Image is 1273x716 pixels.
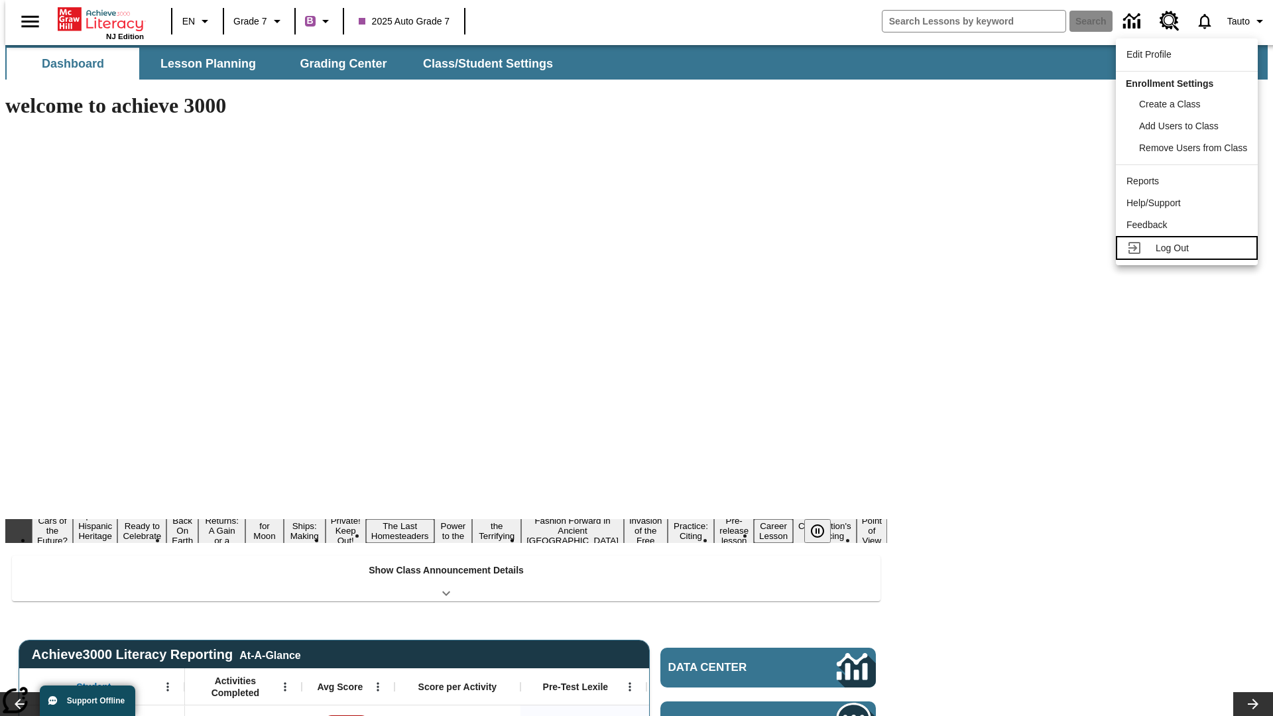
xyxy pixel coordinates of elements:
[1126,219,1167,230] span: Feedback
[1126,176,1159,186] span: Reports
[1156,243,1189,253] span: Log Out
[1139,143,1247,153] span: Remove Users from Class
[5,11,194,23] body: Maximum 600 characters Press Escape to exit toolbar Press Alt + F10 to reach toolbar
[1126,198,1181,208] span: Help/Support
[1126,49,1172,60] span: Edit Profile
[1139,121,1219,131] span: Add Users to Class
[1139,99,1201,109] span: Create a Class
[1126,78,1213,89] span: Enrollment Settings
